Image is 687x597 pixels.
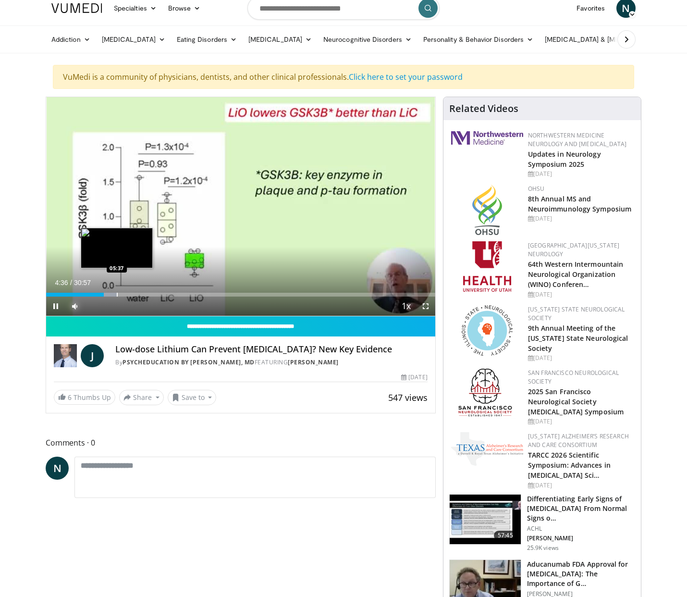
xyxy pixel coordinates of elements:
button: Fullscreen [416,297,435,316]
p: [PERSON_NAME] [527,535,635,542]
span: 57:45 [494,531,517,540]
p: ACHL [527,525,635,533]
a: [MEDICAL_DATA] [243,30,318,49]
a: [US_STATE] Alzheimer’s Research and Care Consortium [528,432,629,449]
img: 2a462fb6-9365-492a-ac79-3166a6f924d8.png.150x105_q85_autocrop_double_scale_upscale_version-0.2.jpg [451,131,523,145]
button: Mute [65,297,85,316]
h4: Low-dose Lithium Can Prevent [MEDICAL_DATA]? New Key Evidence [115,344,428,355]
p: 25.9K views [527,544,559,552]
a: [PERSON_NAME] [288,358,339,366]
div: Progress Bar [46,293,435,297]
div: VuMedi is a community of physicians, dentists, and other clinical professionals. [53,65,634,89]
div: [DATE] [528,417,633,426]
span: 6 [68,393,72,402]
button: Save to [168,390,217,405]
a: Neurocognitive Disorders [318,30,417,49]
img: ad8adf1f-d405-434e-aebe-ebf7635c9b5d.png.150x105_q85_autocrop_double_scale_upscale_version-0.2.png [458,369,516,419]
a: [US_STATE] State Neurological Society [528,305,625,322]
h3: Aducanumab FDA Approval for [MEDICAL_DATA]: The Importance of G… [527,560,635,588]
img: VuMedi Logo [51,3,102,13]
div: By FEATURING [115,358,428,367]
a: Personality & Behavior Disorders [417,30,539,49]
a: J [81,344,104,367]
a: [MEDICAL_DATA] [96,30,171,49]
button: Playback Rate [397,297,416,316]
video-js: Video Player [46,97,435,316]
a: 6 Thumbs Up [54,390,115,405]
a: 9th Annual Meeting of the [US_STATE] State Neurological Society [528,323,628,353]
img: PsychEducation by James Phelps, MD [54,344,77,367]
img: da959c7f-65a6-4fcf-a939-c8c702e0a770.png.150x105_q85_autocrop_double_scale_upscale_version-0.2.png [472,185,502,235]
span: 547 views [388,392,428,403]
a: 2025 San Francisco Neurological Society [MEDICAL_DATA] Symposium [528,387,624,416]
div: [DATE] [528,290,633,299]
a: OHSU [528,185,545,193]
a: [MEDICAL_DATA] & [MEDICAL_DATA] [539,30,676,49]
a: Northwestern Medicine Neurology and [MEDICAL_DATA] [528,131,627,148]
a: 57:45 Differentiating Early Signs of [MEDICAL_DATA] From Normal Signs o… ACHL [PERSON_NAME] 25.9K... [449,494,635,552]
a: Addiction [46,30,96,49]
span: Comments 0 [46,436,436,449]
div: [DATE] [528,170,633,178]
span: / [70,279,72,286]
a: Click here to set your password [349,72,463,82]
img: 71a8b48c-8850-4916-bbdd-e2f3ccf11ef9.png.150x105_q85_autocrop_double_scale_upscale_version-0.2.png [462,305,513,356]
img: image.jpeg [81,228,153,268]
a: San Francisco Neurological Society [528,369,619,386]
div: [DATE] [401,373,427,382]
a: TARCC 2026 Scientific Symposium: Advances in [MEDICAL_DATA] Sci… [528,450,611,480]
img: c78a2266-bcdd-4805-b1c2-ade407285ecb.png.150x105_q85_autocrop_double_scale_upscale_version-0.2.png [451,432,523,466]
img: 599f3ee4-8b28-44a1-b622-e2e4fac610ae.150x105_q85_crop-smart_upscale.jpg [450,495,521,545]
a: 8th Annual MS and Neuroimmunology Symposium [528,194,632,213]
a: 64th Western Intermountain Neurological Organization (WINO) Conferen… [528,260,624,289]
div: [DATE] [528,481,633,490]
a: [GEOGRAPHIC_DATA][US_STATE] Neurology [528,241,620,258]
h4: Related Videos [449,103,518,114]
span: 4:36 [55,279,68,286]
button: Pause [46,297,65,316]
div: [DATE] [528,214,633,223]
h3: Differentiating Early Signs of [MEDICAL_DATA] From Normal Signs o… [527,494,635,523]
div: [DATE] [528,354,633,362]
button: Share [119,390,164,405]
span: 30:57 [74,279,91,286]
a: Updates in Neurology Symposium 2025 [528,149,601,169]
a: N [46,457,69,480]
img: f6362829-b0a3-407d-a044-59546adfd345.png.150x105_q85_autocrop_double_scale_upscale_version-0.2.png [463,241,511,292]
a: PsychEducation by [PERSON_NAME], MD [123,358,255,366]
a: Eating Disorders [171,30,243,49]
